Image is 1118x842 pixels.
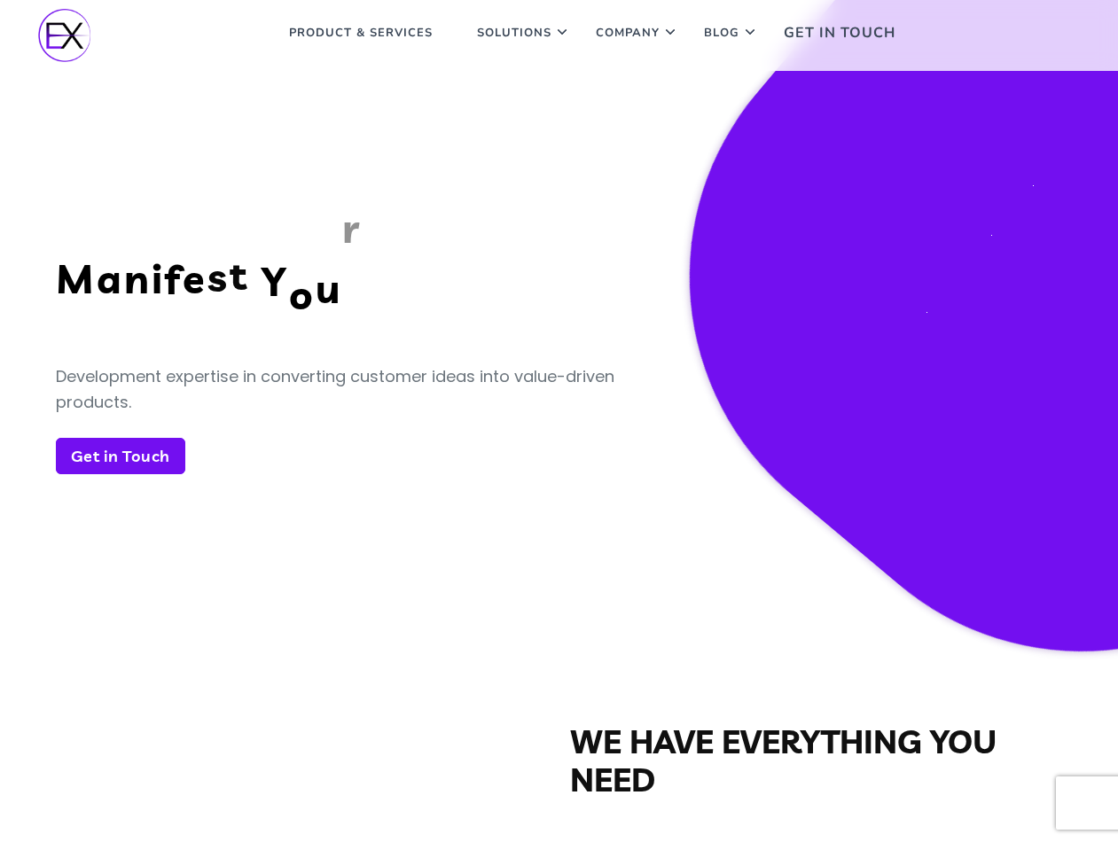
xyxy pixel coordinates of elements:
div: i [152,254,159,302]
h2: WE HAVE EVERYTHING YOU NEED [570,722,1081,799]
div: n [124,254,145,302]
div: M [56,254,90,302]
div: u [316,264,336,312]
h2: Development expertise in converting customer ideas into value-driven products. [56,364,635,416]
div: o [289,269,309,317]
div: s [207,253,223,300]
div: f [165,254,176,302]
div: Y [262,256,283,304]
a: Get in Touch [56,438,185,474]
div: t [230,251,243,299]
div: a [97,254,118,302]
div: r [342,204,356,252]
div: e [183,254,201,302]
